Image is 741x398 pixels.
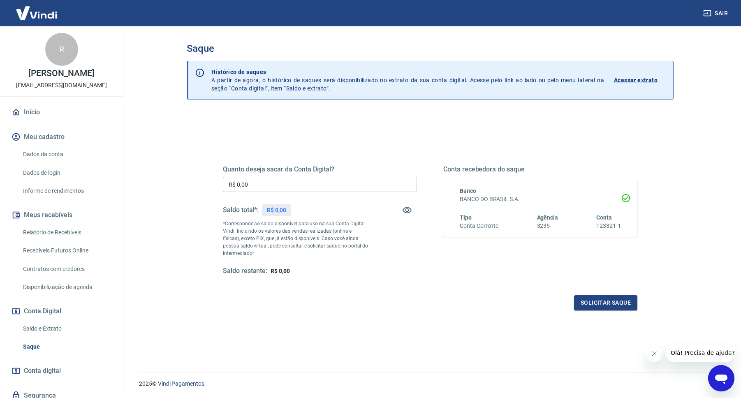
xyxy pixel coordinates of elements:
iframe: Botão para abrir a janela de mensagens [708,365,734,391]
h6: 3235 [537,222,558,230]
span: Tipo [460,214,472,221]
span: Banco [460,187,476,194]
span: Agência [537,214,558,221]
span: Conta digital [24,365,61,377]
iframe: Fechar mensagem [646,345,662,362]
p: *Corresponde ao saldo disponível para uso na sua Conta Digital Vindi. Incluindo os valores das ve... [223,220,368,257]
p: [EMAIL_ADDRESS][DOMAIN_NAME] [16,81,107,90]
a: Relatório de Recebíveis [20,224,113,241]
h5: Saldo restante: [223,267,267,275]
button: Meus recebíveis [10,206,113,224]
a: Dados de login [20,164,113,181]
button: Meu cadastro [10,128,113,146]
span: Olá! Precisa de ajuda? [5,6,69,12]
a: Vindi Pagamentos [158,380,204,387]
a: Saldo e Extrato [20,320,113,337]
a: Recebíveis Futuros Online [20,242,113,259]
p: Acessar extrato [614,76,658,84]
a: Acessar extrato [614,68,667,93]
p: [PERSON_NAME] [28,69,94,78]
p: 2025 © [139,379,721,388]
h5: Quanto deseja sacar da Conta Digital? [223,165,417,174]
a: Contratos com credores [20,261,113,278]
p: R$ 0,00 [267,206,286,215]
a: Informe de rendimentos [20,183,113,199]
button: Sair [702,6,731,21]
h5: Conta recebedora do saque [443,165,637,174]
iframe: Mensagem da empresa [666,344,734,362]
h6: BANCO DO BRASIL S.A. [460,195,621,204]
img: Vindi [10,0,63,25]
h6: 123321-1 [596,222,621,230]
h5: Saldo total*: [223,206,259,214]
h3: Saque [187,43,674,54]
div: R [45,33,78,66]
a: Saque [20,338,113,355]
p: A partir de agora, o histórico de saques será disponibilizado no extrato da sua conta digital. Ac... [211,68,604,93]
button: Conta Digital [10,302,113,320]
a: Conta digital [10,362,113,380]
h6: Conta Corrente [460,222,498,230]
a: Dados da conta [20,146,113,163]
span: Conta [596,214,612,221]
span: R$ 0,00 [271,268,290,274]
a: Disponibilização de agenda [20,279,113,296]
p: Histórico de saques [211,68,604,76]
a: Início [10,103,113,121]
button: Solicitar saque [574,295,637,310]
